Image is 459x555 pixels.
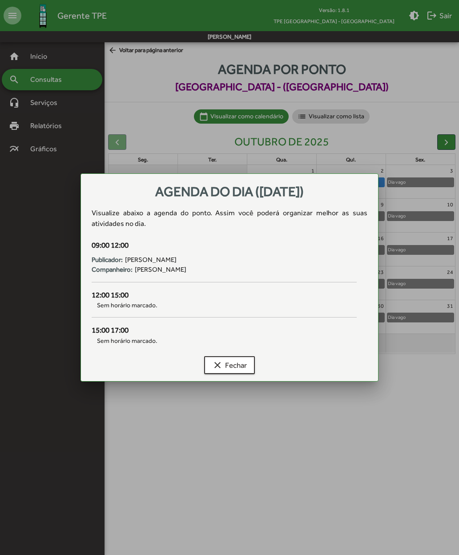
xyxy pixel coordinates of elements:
div: 09:00 12:00 [92,240,357,251]
mat-icon: clear [212,360,223,370]
strong: Companheiro: [92,265,133,275]
span: [PERSON_NAME] [125,255,177,265]
div: 12:00 15:00 [92,290,357,301]
div: 15:00 17:00 [92,325,357,336]
strong: Publicador: [92,255,123,265]
span: Sem horário marcado. [92,301,357,310]
button: Fechar [204,356,255,374]
span: Fechar [212,357,247,373]
span: Sem horário marcado. [92,336,357,346]
span: Agenda do dia ([DATE]) [155,184,304,199]
div: Visualize abaixo a agenda do ponto . Assim você poderá organizar melhor as suas atividades no dia. [92,208,368,229]
span: [PERSON_NAME] [135,265,186,275]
